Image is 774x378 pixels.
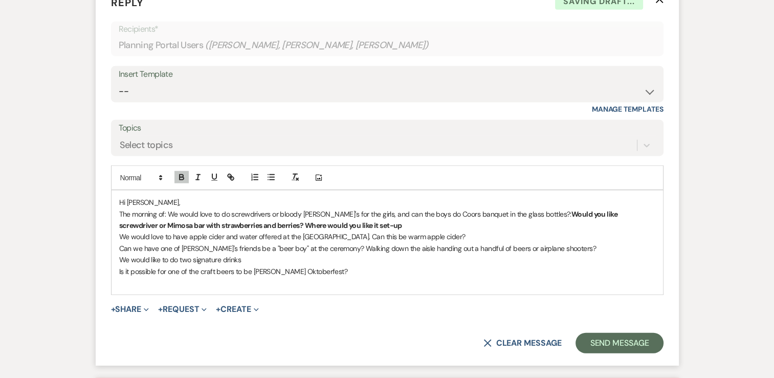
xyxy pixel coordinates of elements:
span: Is it possible for one of the craft beers to be [PERSON_NAME] Oktoberfest? [119,267,348,276]
div: Select topics [120,139,173,153]
div: Planning Portal Users [119,35,656,55]
span: We would like to do two signature drinks [119,255,241,264]
span: + [216,305,220,313]
span: + [158,305,163,313]
button: Send Message [576,333,663,353]
label: Topics [119,121,656,136]
button: Create [216,305,258,313]
span: The morning of: We would love to do screwdrivers or bloody [PERSON_NAME]'s for the girls, and can... [119,209,571,219]
span: ( [PERSON_NAME], [PERSON_NAME], [PERSON_NAME] ) [205,38,429,52]
p: Recipients* [119,23,656,36]
button: Share [111,305,149,313]
div: Insert Template [119,67,656,82]
button: Clear message [483,339,561,347]
a: Manage Templates [592,104,664,114]
button: Request [158,305,207,313]
strong: Would you like screwdriver or Mimosa bar with strawberries and berries? Where would you like it s... [119,209,619,230]
span: We would love to have apple cider and water offered at the [GEOGRAPHIC_DATA]. Can this be warm ap... [119,232,466,241]
p: Hi [PERSON_NAME], [119,197,655,208]
span: + [111,305,116,313]
span: Can we have one of [PERSON_NAME]'s friends be a "beer boy" at the ceremony? Walking down the aisl... [119,244,596,253]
